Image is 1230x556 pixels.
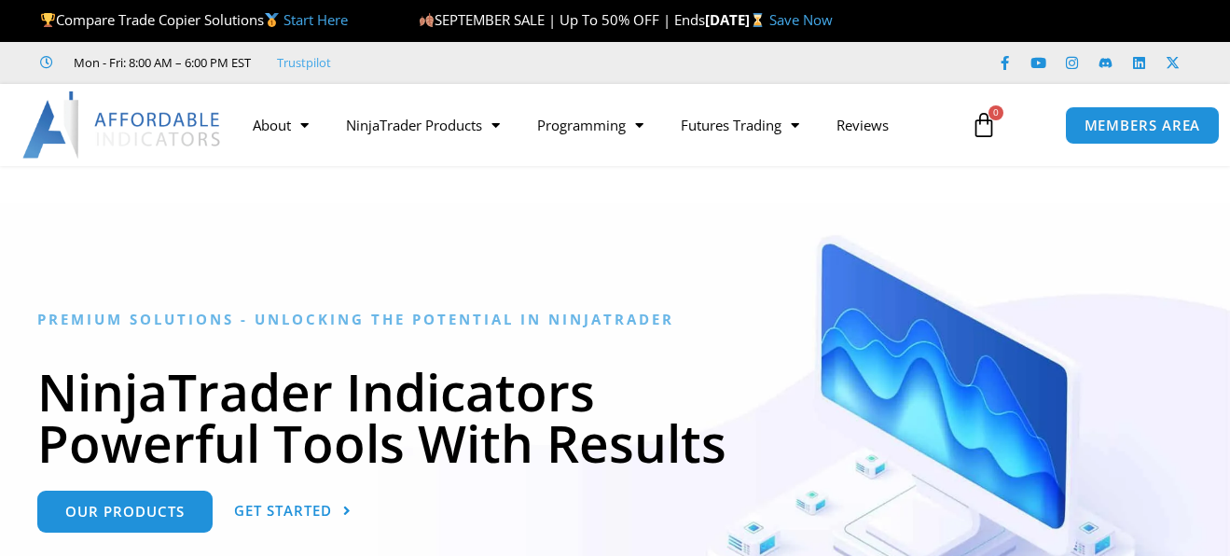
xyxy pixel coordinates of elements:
[37,311,1193,328] h6: Premium Solutions - Unlocking the Potential in NinjaTrader
[283,10,348,29] a: Start Here
[65,505,185,519] span: Our Products
[41,13,55,27] img: 🏆
[234,104,960,146] nav: Menu
[662,104,818,146] a: Futures Trading
[769,10,833,29] a: Save Now
[1065,106,1221,145] a: MEMBERS AREA
[234,491,352,533] a: Get Started
[69,51,251,74] span: Mon - Fri: 8:00 AM – 6:00 PM EST
[37,366,1193,468] h1: NinjaTrader Indicators Powerful Tools With Results
[518,104,662,146] a: Programming
[40,10,348,29] span: Compare Trade Copier Solutions
[1085,118,1201,132] span: MEMBERS AREA
[818,104,907,146] a: Reviews
[420,13,434,27] img: 🍂
[988,105,1003,120] span: 0
[277,51,331,74] a: Trustpilot
[234,504,332,518] span: Get Started
[234,104,327,146] a: About
[22,91,223,159] img: LogoAI | Affordable Indicators – NinjaTrader
[418,10,704,29] span: SEPTEMBER SALE | Up To 50% OFF | Ends
[705,10,769,29] strong: [DATE]
[265,13,279,27] img: 🥇
[327,104,518,146] a: NinjaTrader Products
[37,491,213,533] a: Our Products
[943,98,1025,152] a: 0
[751,13,765,27] img: ⌛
